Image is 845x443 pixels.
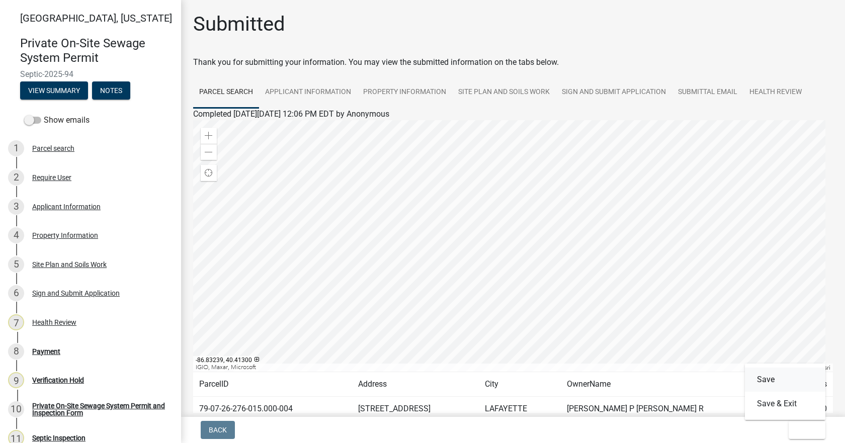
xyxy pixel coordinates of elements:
div: Zoom out [201,144,217,160]
a: Submittal Email [672,76,743,109]
a: Sign and Submit Application [556,76,672,109]
div: Applicant Information [32,203,101,210]
button: Back [201,421,235,439]
div: Find my location [201,165,217,181]
span: [GEOGRAPHIC_DATA], [US_STATE] [20,12,172,24]
div: 6 [8,285,24,301]
h4: Private On-Site Sewage System Permit [20,36,173,65]
a: Applicant Information [259,76,357,109]
td: ParcelID [193,372,352,397]
wm-modal-confirm: Summary [20,87,88,95]
button: View Summary [20,81,88,100]
span: Back [209,426,227,434]
td: City [479,372,560,397]
button: Exit [789,421,825,439]
div: Septic Inspection [32,434,86,441]
td: [PERSON_NAME] P [PERSON_NAME] R [561,397,785,421]
a: Esri [821,364,830,371]
td: LAFAYETTE [479,397,560,421]
div: Sign and Submit Application [32,290,120,297]
button: Save & Exit [745,392,825,416]
a: Parcel search [193,76,259,109]
div: 7 [8,314,24,330]
label: Show emails [24,114,90,126]
wm-modal-confirm: Notes [92,87,130,95]
div: Thank you for submitting your information. You may view the submitted information on the tabs below. [193,56,833,68]
a: Health Review [743,76,808,109]
div: IGIO, Maxar, Microsoft [193,364,784,372]
span: Septic-2025-94 [20,69,161,79]
div: 4 [8,227,24,243]
div: Zoom in [201,128,217,144]
div: Parcel search [32,145,74,152]
span: Completed [DATE][DATE] 12:06 PM EDT by Anonymous [193,109,389,119]
div: Payment [32,348,60,355]
div: Require User [32,174,71,181]
h1: Submitted [193,12,285,36]
div: 1 [8,140,24,156]
a: Site Plan and Soils Work [452,76,556,109]
button: Notes [92,81,130,100]
div: 5 [8,256,24,273]
div: 3 [8,199,24,215]
div: Exit [745,364,825,420]
div: 9 [8,372,24,388]
div: Private On-Site Sewage System Permit and Inspection Form [32,402,165,416]
td: 79-07-26-276-015.000-004 [193,397,352,421]
a: Property Information [357,76,452,109]
div: 10 [8,401,24,417]
div: Health Review [32,319,76,326]
div: Property Information [32,232,98,239]
button: Save [745,368,825,392]
div: Verification Hold [32,377,84,384]
span: Exit [797,426,811,434]
td: [STREET_ADDRESS] [352,397,479,421]
td: Address [352,372,479,397]
td: OwnerName [561,372,785,397]
div: 8 [8,343,24,360]
div: Site Plan and Soils Work [32,261,107,268]
div: 2 [8,169,24,186]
